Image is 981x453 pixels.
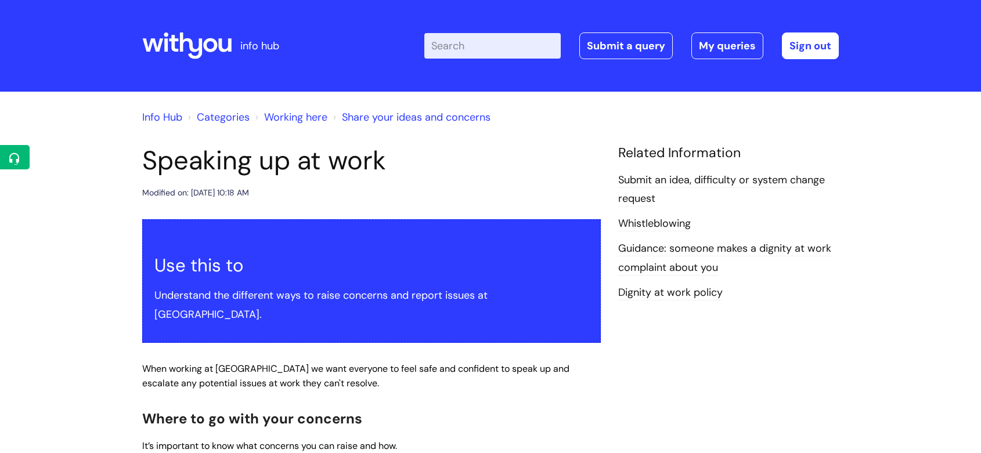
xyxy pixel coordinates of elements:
[618,285,723,300] a: Dignity at work policy
[342,110,490,124] a: Share your ideas and concerns
[240,37,279,55] p: info hub
[618,173,825,206] a: Submit an idea, difficulty or system change request
[579,32,673,59] a: Submit a query
[142,145,601,176] h1: Speaking up at work
[154,286,589,324] p: Understand the different ways to raise concerns and report issues at [GEOGRAPHIC_DATA].
[782,32,839,59] a: Sign out
[197,110,250,124] a: Categories
[154,253,589,278] h2: Use this to
[330,108,490,126] li: Share your ideas and concerns
[618,241,831,275] a: Guidance: someone makes a dignity at work complaint about you
[424,33,561,59] input: Search
[618,145,839,161] h4: Related Information
[142,440,397,452] span: It’s important to know what concerns you can raise and how.
[142,186,249,200] div: Modified on: [DATE] 10:18 AM
[185,108,250,126] li: Solution home
[142,363,569,389] span: When working at [GEOGRAPHIC_DATA] we want everyone to feel safe and confident to speak up and esc...
[618,216,691,231] a: Whistleblowing
[424,32,839,59] div: | -
[142,409,362,427] span: Where to go with your concerns
[691,32,763,59] a: My queries
[142,110,182,124] a: Info Hub
[253,108,327,126] li: Working here
[264,110,327,124] a: Working here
